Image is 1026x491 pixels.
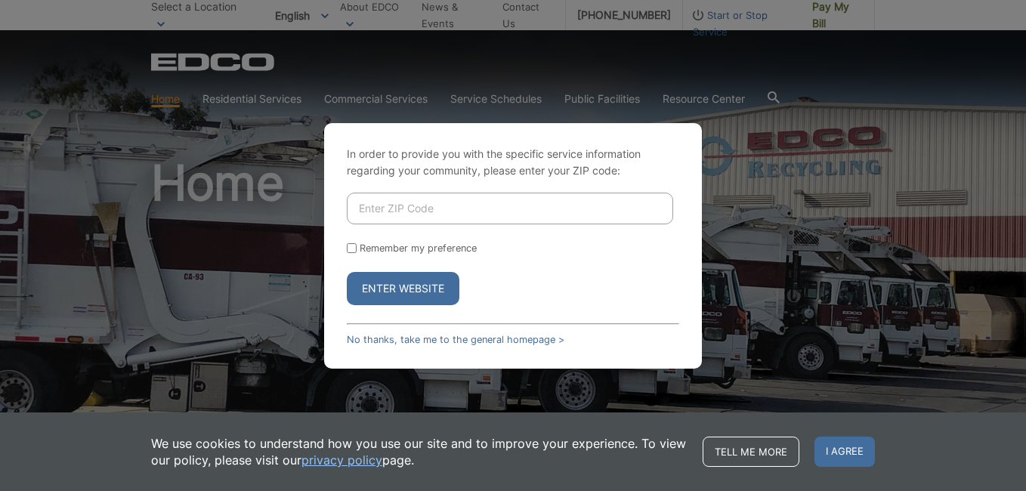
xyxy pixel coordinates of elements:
[151,435,688,468] p: We use cookies to understand how you use our site and to improve your experience. To view our pol...
[347,272,459,305] button: Enter Website
[347,146,679,179] p: In order to provide you with the specific service information regarding your community, please en...
[814,437,875,467] span: I agree
[347,193,673,224] input: Enter ZIP Code
[301,452,382,468] a: privacy policy
[360,242,477,254] label: Remember my preference
[347,334,564,345] a: No thanks, take me to the general homepage >
[703,437,799,467] a: Tell me more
